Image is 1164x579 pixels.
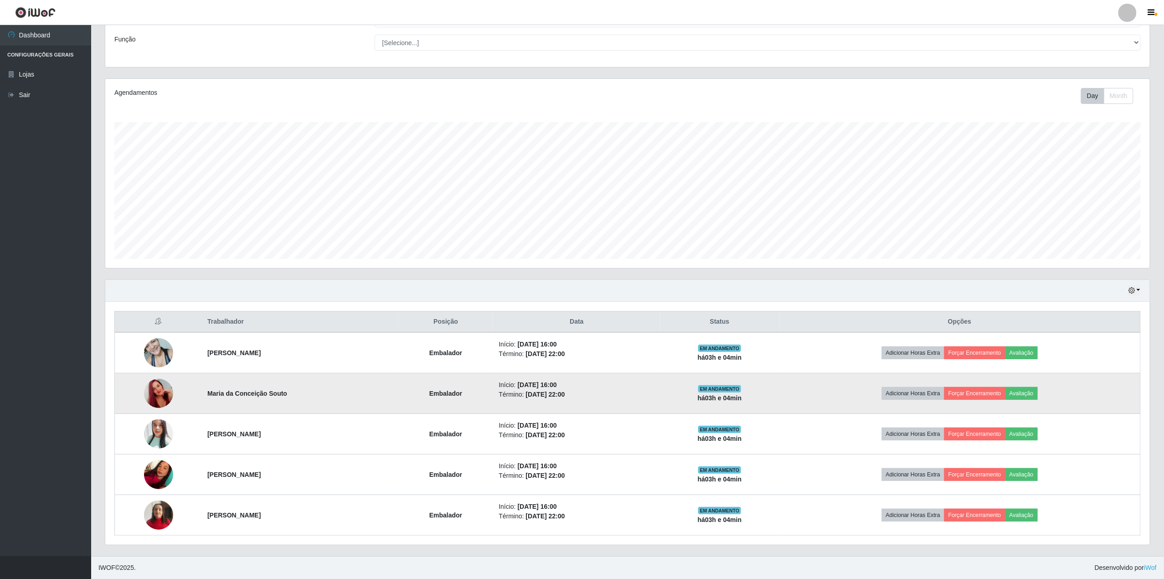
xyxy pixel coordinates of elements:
label: Função [114,35,136,44]
li: Término: [499,512,654,521]
button: Forçar Encerramento [944,387,1005,400]
strong: Embalador [429,512,462,519]
th: Posição [398,311,494,333]
th: Data [493,311,660,333]
img: CoreUI Logo [15,7,56,18]
button: Avaliação [1005,509,1038,522]
button: Month [1104,88,1133,104]
span: EM ANDAMENTO [698,507,742,514]
time: [DATE] 16:00 [518,462,557,470]
strong: há 03 h e 04 min [698,394,742,402]
button: Avaliação [1005,346,1038,359]
time: [DATE] 16:00 [518,341,557,348]
time: [DATE] 16:00 [518,381,557,388]
strong: há 03 h e 04 min [698,435,742,442]
strong: [PERSON_NAME] [207,471,261,478]
strong: Embalador [429,430,462,438]
span: Desenvolvido por [1095,563,1157,573]
time: [DATE] 16:00 [518,422,557,429]
strong: Embalador [429,471,462,478]
span: EM ANDAMENTO [698,466,742,474]
button: Forçar Encerramento [944,428,1005,440]
li: Término: [499,471,654,481]
time: [DATE] 16:00 [518,503,557,510]
strong: há 03 h e 04 min [698,516,742,523]
button: Adicionar Horas Extra [882,346,944,359]
strong: há 03 h e 04 min [698,476,742,483]
img: 1714959691742.jpeg [144,333,173,372]
button: Forçar Encerramento [944,509,1005,522]
strong: Maria da Conceição Souto [207,390,287,397]
strong: Embalador [429,390,462,397]
button: Day [1081,88,1104,104]
img: 1737135977494.jpeg [144,496,173,534]
span: EM ANDAMENTO [698,345,742,352]
li: Início: [499,380,654,390]
button: Avaliação [1005,387,1038,400]
button: Avaliação [1005,428,1038,440]
li: Início: [499,461,654,471]
time: [DATE] 22:00 [526,472,565,479]
div: Toolbar with button groups [1081,88,1141,104]
th: Trabalhador [202,311,398,333]
button: Adicionar Horas Extra [882,468,944,481]
li: Término: [499,430,654,440]
time: [DATE] 22:00 [526,350,565,357]
th: Status [660,311,779,333]
strong: [PERSON_NAME] [207,349,261,357]
img: 1746815738665.jpeg [144,367,173,419]
span: EM ANDAMENTO [698,426,742,433]
span: © 2025 . [98,563,136,573]
li: Início: [499,421,654,430]
time: [DATE] 22:00 [526,391,565,398]
strong: Embalador [429,349,462,357]
li: Término: [499,390,654,399]
strong: há 03 h e 04 min [698,354,742,361]
time: [DATE] 22:00 [526,431,565,439]
button: Adicionar Horas Extra [882,509,944,522]
li: Início: [499,502,654,512]
button: Avaliação [1005,468,1038,481]
button: Adicionar Horas Extra [882,387,944,400]
div: First group [1081,88,1133,104]
span: IWOF [98,564,115,571]
span: EM ANDAMENTO [698,385,742,393]
button: Forçar Encerramento [944,468,1005,481]
img: 1733184056200.jpeg [144,455,173,494]
div: Agendamentos [114,88,534,98]
li: Término: [499,349,654,359]
li: Início: [499,340,654,349]
strong: [PERSON_NAME] [207,512,261,519]
img: 1748729241814.jpeg [144,417,173,451]
button: Adicionar Horas Extra [882,428,944,440]
th: Opções [779,311,1141,333]
strong: [PERSON_NAME] [207,430,261,438]
a: iWof [1144,564,1157,571]
time: [DATE] 22:00 [526,512,565,520]
button: Forçar Encerramento [944,346,1005,359]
